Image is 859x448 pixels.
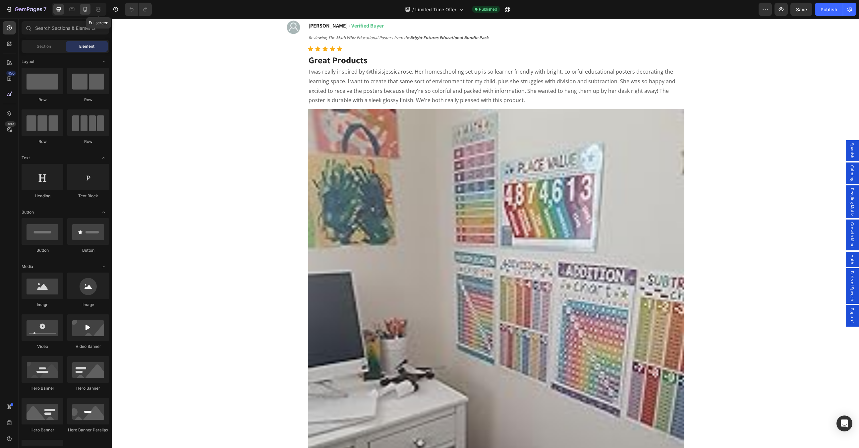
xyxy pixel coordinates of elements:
[737,252,744,283] span: Parts of Speech
[197,35,256,47] strong: Great Products
[836,416,852,431] div: Open Intercom Messenger
[790,3,812,16] button: Save
[197,36,256,47] a: Great Products
[67,139,109,145] div: Row
[737,147,744,163] span: Calming
[796,7,807,12] span: Save
[412,6,414,13] span: /
[67,302,109,308] div: Image
[22,385,63,391] div: Hero Banner
[22,97,63,103] div: Row
[22,427,63,433] div: Hero Banner
[737,124,744,140] span: Spanish
[125,3,152,16] div: Undo/Redo
[67,247,109,253] div: Button
[67,427,109,433] div: Hero Banner Parallax
[415,6,456,13] span: Limited Time Offer
[298,16,377,22] strong: Bright Futures Educational Bundle Pack
[112,19,859,448] iframe: Design area
[67,385,109,391] div: Hero Banner
[67,97,109,103] div: Row
[22,302,63,308] div: Image
[79,43,94,49] span: Element
[98,261,109,272] span: Toggle open
[821,6,837,13] div: Publish
[22,264,33,270] span: Media
[3,3,49,16] button: 7
[737,204,744,229] span: Growth Mind
[737,289,744,305] span: Popup 1
[197,48,572,87] p: I was really inspired by @thisisjessicarose. Her homeschooling set up is so learner friendly with...
[22,155,30,161] span: Text
[22,344,63,350] div: Video
[22,247,63,253] div: Button
[737,169,744,197] span: Reading Motiv
[98,56,109,67] span: Toggle open
[479,6,497,12] span: Published
[22,59,34,65] span: Layout
[22,193,63,199] div: Heading
[98,153,109,163] span: Toggle open
[815,3,843,16] button: Publish
[175,2,188,15] img: Alt Image
[240,4,272,11] strong: Verified Buyer
[22,21,109,34] input: Search Sections & Elements
[37,43,51,49] span: Section
[197,4,236,11] strong: [PERSON_NAME]
[6,71,16,76] div: 450
[98,207,109,218] span: Toggle open
[737,236,744,246] span: Math
[197,16,377,22] i: Reviewing The Math Whiz Educational Posters from the
[67,344,109,350] div: Video Banner
[67,193,109,199] div: Text Block
[22,209,34,215] span: Button
[22,139,63,145] div: Row
[5,121,16,127] div: Beta
[43,5,46,13] p: 7
[237,5,239,10] span: /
